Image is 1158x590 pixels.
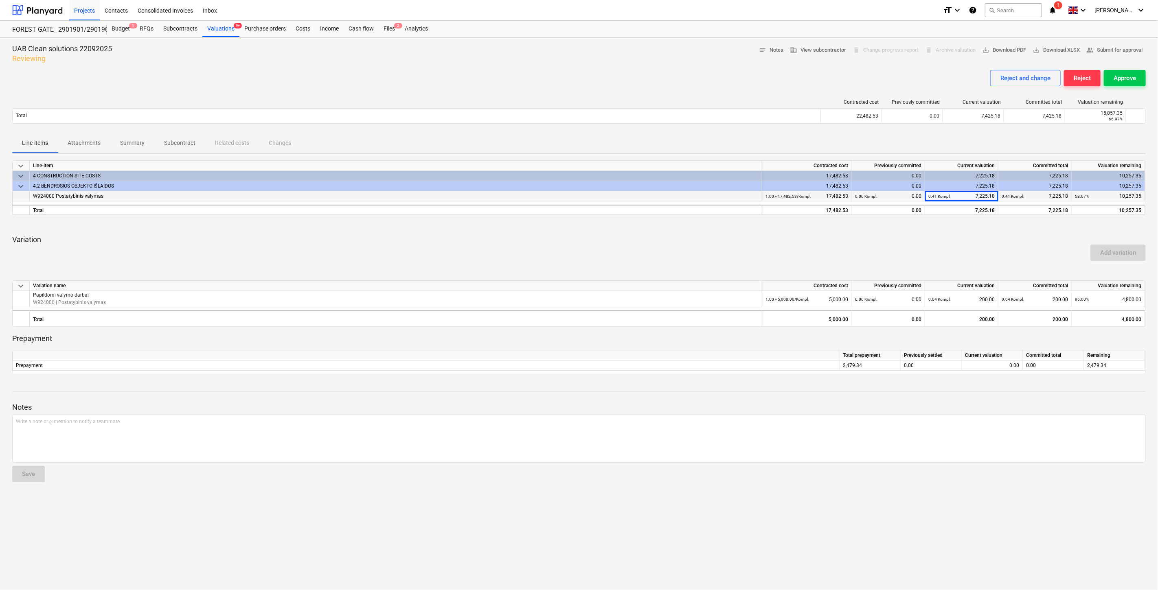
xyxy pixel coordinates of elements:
[1002,194,1024,199] small: 0.41 Kompl.
[1004,109,1065,122] div: 7,425.18
[925,181,998,191] div: 7,225.18
[107,21,135,37] div: Budget
[855,191,921,201] div: 0.00
[16,171,26,181] span: keyboard_arrow_down
[928,291,995,308] div: 200.00
[765,291,848,308] div: 5,000.00
[943,5,952,15] i: format_size
[855,297,877,302] small: 0.00 Kompl.
[129,23,137,28] span: 1
[962,350,1023,361] div: Current valuation
[928,191,995,201] div: 7,225.18
[790,46,846,55] span: View subcontractor
[13,361,840,371] div: Prepayment
[1075,205,1141,216] div: 10,257.35
[998,310,1072,327] div: 200.00
[928,205,995,216] div: 7,225.18
[400,21,433,37] a: Analytics
[969,5,977,15] i: Knowledge base
[765,191,848,201] div: 17,482.53
[1083,44,1146,57] button: Submit for approval
[762,181,852,191] div: 17,482.53
[1048,5,1057,15] i: notifications
[135,21,158,37] a: RFQs
[30,281,762,291] div: Variation name
[1104,70,1146,86] button: Approve
[901,361,962,371] div: 0.00
[33,181,759,191] div: 4.2 BENDROSIOS OBJEKTO IŠLAIDOS
[852,181,925,191] div: 0.00
[1023,361,1084,371] div: 0.00
[840,350,901,361] div: Total prepayment
[990,70,1061,86] button: Reject and change
[998,281,1072,291] div: Committed total
[1029,44,1083,57] button: Download XLSX
[1002,291,1068,308] div: 200.00
[982,46,989,54] span: save_alt
[1086,46,1094,54] span: people_alt
[1084,350,1145,361] div: Remaining
[765,297,809,302] small: 1.00 × 5,000.00 / Kompl.
[820,109,882,122] div: 22,482.53
[1033,46,1040,54] span: save_alt
[928,297,951,302] small: 0.04 Kompl.
[790,46,797,54] span: business
[756,44,787,57] button: Notes
[952,5,962,15] i: keyboard_arrow_down
[16,281,26,291] span: keyboard_arrow_down
[344,21,379,37] div: Cash flow
[928,311,995,328] div: 200.00
[855,205,921,216] div: 0.00
[885,99,940,105] div: Previously committed
[1072,181,1145,191] div: 10,257.35
[925,161,998,171] div: Current valuation
[315,21,344,37] a: Income
[979,44,1029,57] button: Download PDF
[1114,73,1136,83] div: Approve
[1086,46,1143,55] span: Submit for approval
[1064,70,1101,86] button: Reject
[1136,5,1146,15] i: keyboard_arrow_down
[12,44,112,54] p: UAB Clean solutions 22092025
[1023,350,1084,361] div: Committed total
[998,205,1072,215] div: 7,225.18
[12,26,97,34] div: FOREST GATE_ 2901901/2901902/2901903
[946,99,1001,105] div: Current valuation
[1072,161,1145,171] div: Valuation remaining
[965,361,1019,371] div: 0.00
[759,46,783,55] span: Notes
[1072,281,1145,291] div: Valuation remaining
[855,291,921,308] div: 0.00
[1117,551,1158,590] iframe: Chat Widget
[852,310,925,327] div: 0.00
[1084,361,1145,371] div: 2,479.34
[12,54,112,63] p: Reviewing
[164,139,195,147] p: Subcontract
[16,181,26,191] span: keyboard_arrow_down
[1002,297,1024,302] small: 0.04 Kompl.
[762,171,852,181] div: 17,482.53
[1075,291,1141,308] div: 4,800.00
[882,109,943,122] div: 0.00
[998,161,1072,171] div: Committed total
[158,21,202,37] a: Subcontracts
[982,46,1026,55] span: Download PDF
[30,205,762,215] div: Total
[107,21,135,37] a: Budget1
[1094,7,1135,13] span: [PERSON_NAME]
[762,161,852,171] div: Contracted cost
[1078,5,1088,15] i: keyboard_arrow_down
[291,21,315,37] a: Costs
[33,299,106,306] p: W924000 | Postatybinis valymas
[1075,191,1141,201] div: 10,257.35
[394,23,402,28] span: 2
[1068,99,1123,105] div: Valuation remaining
[1072,310,1145,327] div: 4,800.00
[239,21,291,37] a: Purchase orders
[855,194,877,199] small: 0.00 Kompl.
